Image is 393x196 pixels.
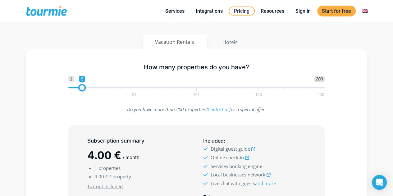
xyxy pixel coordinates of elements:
[210,171,265,178] span: Local businesses network
[255,180,276,186] a: and more
[317,6,356,16] a: Start for free
[68,105,325,114] p: Do you have more than 200 properties? for a special offer.
[68,63,325,71] h5: How many properties do you have?
[87,149,121,162] span: 4.00 €
[143,35,207,49] button: Vacation Rentals
[203,138,223,144] span: Included
[229,7,255,16] a: Pricing
[317,93,325,96] span: 200
[210,154,244,161] span: Online check-in
[210,35,250,50] button: Hotels
[210,180,276,186] span: Live chat with guests
[191,7,227,15] a: Integrations
[210,146,250,152] span: Digital guest guide
[192,93,201,96] span: 101
[87,183,123,189] u: Tax not included
[203,137,305,145] h5: :
[210,163,262,169] span: Services booking engine
[94,165,97,171] span: 1
[79,76,85,82] span: 9
[291,7,315,15] a: Sign in
[123,154,139,160] span: / month
[109,173,131,180] span: / property
[98,165,121,171] span: properties
[68,76,74,82] span: 1
[256,7,289,15] a: Resources
[208,106,229,112] a: Contact us
[372,175,387,190] div: Open Intercom Messenger
[161,7,189,15] a: Services
[87,137,190,145] h5: Subscription summary
[254,93,263,96] span: 150
[94,173,108,180] span: 4.00 €
[131,93,137,96] span: 51
[314,76,324,82] span: 200
[70,93,74,96] span: 1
